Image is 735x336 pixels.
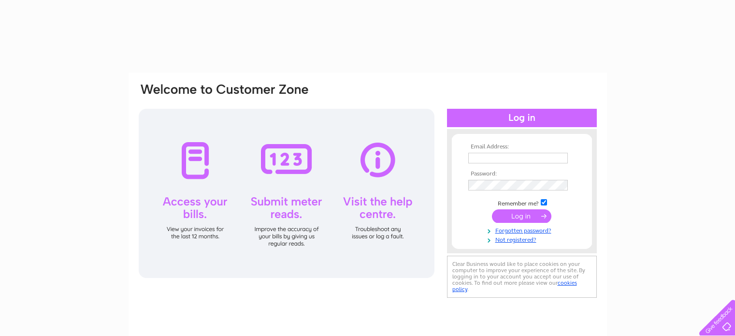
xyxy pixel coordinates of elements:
th: Email Address: [466,144,578,150]
td: Remember me? [466,198,578,207]
a: cookies policy [452,279,577,292]
a: Forgotten password? [468,225,578,234]
div: Clear Business would like to place cookies on your computer to improve your experience of the sit... [447,256,597,298]
a: Not registered? [468,234,578,244]
th: Password: [466,171,578,177]
input: Submit [492,209,551,223]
